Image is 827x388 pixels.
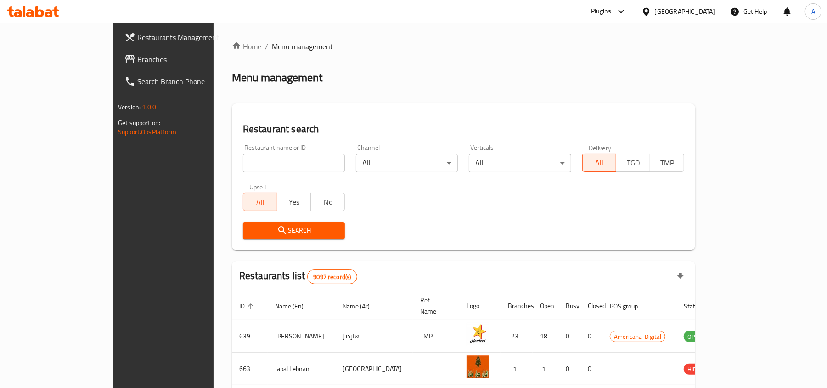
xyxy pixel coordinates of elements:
td: 1 [533,353,558,385]
td: 0 [558,320,580,353]
span: Search Branch Phone [137,76,244,87]
input: Search for restaurant name or ID.. [243,154,345,172]
span: Restaurants Management [137,32,244,43]
button: Search [243,222,345,239]
th: Closed [580,292,602,320]
span: Status [684,301,714,312]
td: 23 [501,320,533,353]
span: Americana-Digital [610,331,665,342]
td: 0 [558,353,580,385]
h2: Restaurant search [243,122,684,136]
img: Jabal Lebnan [467,355,489,378]
td: [GEOGRAPHIC_DATA] [335,353,413,385]
th: Branches [501,292,533,320]
span: A [811,6,815,17]
div: [GEOGRAPHIC_DATA] [655,6,715,17]
span: Ref. Name [420,295,448,317]
button: All [243,193,277,211]
span: OPEN [684,331,706,342]
h2: Menu management [232,70,322,85]
button: Yes [277,193,311,211]
span: 1.0.0 [142,101,156,113]
th: Busy [558,292,580,320]
span: Yes [281,195,308,209]
span: Version: [118,101,141,113]
nav: breadcrumb [232,41,695,52]
span: TGO [620,156,647,170]
div: Total records count [307,269,357,284]
div: All [469,154,571,172]
th: Open [533,292,558,320]
button: TGO [616,154,650,172]
td: 0 [580,320,602,353]
span: Menu management [272,41,333,52]
a: Support.OpsPlatform [118,126,176,138]
label: Upsell [249,183,266,190]
button: TMP [650,154,684,172]
div: HIDDEN [684,364,711,375]
div: Plugins [591,6,611,17]
th: Logo [459,292,501,320]
img: Hardee's [467,323,489,346]
span: Get support on: [118,117,160,129]
span: POS group [610,301,650,312]
span: All [586,156,613,170]
td: 1 [501,353,533,385]
span: Search [250,225,338,236]
td: 0 [580,353,602,385]
h2: Restaurants list [239,269,357,284]
a: Restaurants Management [117,26,252,48]
span: 9097 record(s) [308,273,356,281]
td: هارديز [335,320,413,353]
span: Name (Ar) [343,301,382,312]
span: Branches [137,54,244,65]
td: [PERSON_NAME] [268,320,335,353]
span: No [315,195,341,209]
span: ID [239,301,257,312]
td: TMP [413,320,459,353]
label: Delivery [589,144,612,151]
td: Jabal Lebnan [268,353,335,385]
a: Search Branch Phone [117,70,252,92]
span: All [247,195,274,209]
span: Name (En) [275,301,315,312]
li: / [265,41,268,52]
button: No [310,193,345,211]
button: All [582,154,617,172]
div: Export file [669,266,692,288]
span: HIDDEN [684,364,711,375]
span: TMP [654,156,681,170]
td: 18 [533,320,558,353]
div: All [356,154,458,172]
a: Branches [117,48,252,70]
